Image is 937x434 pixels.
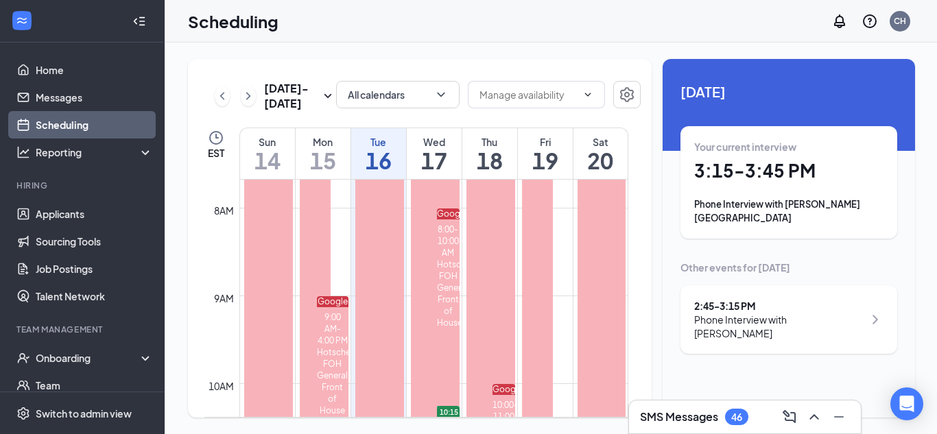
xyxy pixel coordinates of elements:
svg: ComposeMessage [781,409,798,425]
svg: ChevronDown [434,88,448,101]
div: Phone Interview with [PERSON_NAME] [694,313,864,340]
button: ComposeMessage [779,406,800,428]
a: September 15, 2025 [296,128,351,179]
div: CH [894,15,906,27]
div: Phone Interview with [PERSON_NAME] [GEOGRAPHIC_DATA] [694,197,883,225]
a: Job Postings [36,255,153,282]
h3: [DATE] - [DATE] [264,81,320,111]
a: Scheduling [36,111,153,138]
div: Open Intercom Messenger [890,387,923,420]
div: 9:00 AM-4:00 PM [317,311,348,346]
div: 10:00-11:00 AM [493,399,515,434]
div: Other events for [DATE] [680,261,897,274]
svg: Settings [619,86,635,103]
svg: ChevronRight [867,311,883,328]
a: Settings [613,81,641,111]
div: Switch to admin view [36,407,132,420]
svg: Analysis [16,145,30,159]
div: Hotschedules: FOH General Front of House [317,346,348,416]
h1: 3:15 - 3:45 PM [694,159,883,182]
a: September 14, 2025 [240,128,295,179]
div: Hotschedules: FOH General Front of House [437,258,460,328]
svg: Collapse [132,14,146,28]
button: ChevronRight [241,86,256,106]
a: Applicants [36,200,153,228]
svg: SmallChevronDown [320,88,336,104]
div: 8am [211,203,237,218]
svg: Minimize [831,409,847,425]
h1: 18 [462,149,517,172]
div: Sat [573,135,628,149]
svg: ChevronRight [241,88,255,104]
h1: 14 [240,149,295,172]
div: 46 [731,411,742,423]
a: Messages [36,84,153,111]
a: September 19, 2025 [518,128,573,179]
input: Manage availability [479,87,577,102]
svg: QuestionInfo [862,13,878,29]
a: Talent Network [36,282,153,310]
div: Thu [462,135,517,149]
a: September 18, 2025 [462,128,517,179]
div: Sun [240,135,295,149]
svg: ChevronLeft [215,88,229,104]
h1: 20 [573,149,628,172]
button: ChevronLeft [215,86,230,106]
svg: Clock [208,130,224,146]
svg: Notifications [831,13,848,29]
span: [DATE] [680,81,897,102]
div: Reporting [36,145,154,159]
div: 10am [206,378,237,394]
h3: SMS Messages [640,409,718,424]
svg: ChevronUp [806,409,822,425]
div: 8:00-10:00 AM [437,224,460,258]
a: September 16, 2025 [351,128,406,179]
span: EST [208,146,224,160]
button: Minimize [828,406,850,428]
span: 10:15 AM-2:00 PM [440,407,501,417]
h1: 19 [518,149,573,172]
h1: 17 [407,149,462,172]
div: Wed [407,135,462,149]
h1: Scheduling [188,10,278,33]
a: Home [36,56,153,84]
svg: WorkstreamLogo [15,14,29,27]
div: Team Management [16,324,150,335]
div: Fri [518,135,573,149]
a: September 20, 2025 [573,128,628,179]
div: Hiring [16,180,150,191]
div: Google [317,296,348,307]
h1: 15 [296,149,351,172]
div: Google [493,384,515,395]
h1: 16 [351,149,406,172]
div: 2:45 - 3:15 PM [694,299,864,313]
div: Onboarding [36,351,141,365]
a: Sourcing Tools [36,228,153,255]
div: Mon [296,135,351,149]
a: Team [36,372,153,399]
button: Settings [613,81,641,108]
svg: Settings [16,407,30,420]
button: All calendarsChevronDown [336,81,460,108]
div: Tue [351,135,406,149]
button: ChevronUp [803,406,825,428]
div: 9am [211,291,237,306]
div: Your current interview [694,140,883,154]
svg: ChevronDown [582,89,593,100]
svg: UserCheck [16,351,30,365]
div: Google [437,208,460,219]
a: September 17, 2025 [407,128,462,179]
